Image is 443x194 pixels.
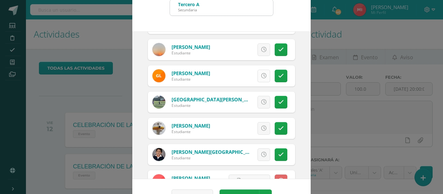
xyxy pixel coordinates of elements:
[172,96,309,103] a: [GEOGRAPHIC_DATA][PERSON_NAME][GEOGRAPHIC_DATA]
[178,1,199,7] div: Tercero A
[172,155,249,161] div: Estudiante
[152,148,165,161] img: 0a00e807485d8029e0bd46a002a6ba43.png
[172,129,210,134] div: Estudiante
[229,175,270,187] a: Excusa
[172,122,210,129] a: [PERSON_NAME]
[152,43,165,56] img: f5d58d09fc9602eb67f9dae3dcb1ab02.png
[172,70,210,76] a: [PERSON_NAME]
[172,103,249,108] div: Estudiante
[244,175,262,187] span: Excusa
[152,69,165,82] img: b1b3cb31b767e931122f3192a42791e2.png
[152,122,165,135] img: a5ee8a6deb0bcf6c1926fced1dee9946.png
[172,50,210,56] div: Estudiante
[172,175,210,181] a: [PERSON_NAME]
[172,76,210,82] div: Estudiante
[152,96,165,108] img: c431a7bb6f1999cfe2a1adbd9737457b.png
[178,7,199,12] div: Secundaria
[172,44,210,50] a: [PERSON_NAME]
[172,149,260,155] a: [PERSON_NAME][GEOGRAPHIC_DATA]
[152,174,165,187] img: c698339e216c0bda385223b461e77506.png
